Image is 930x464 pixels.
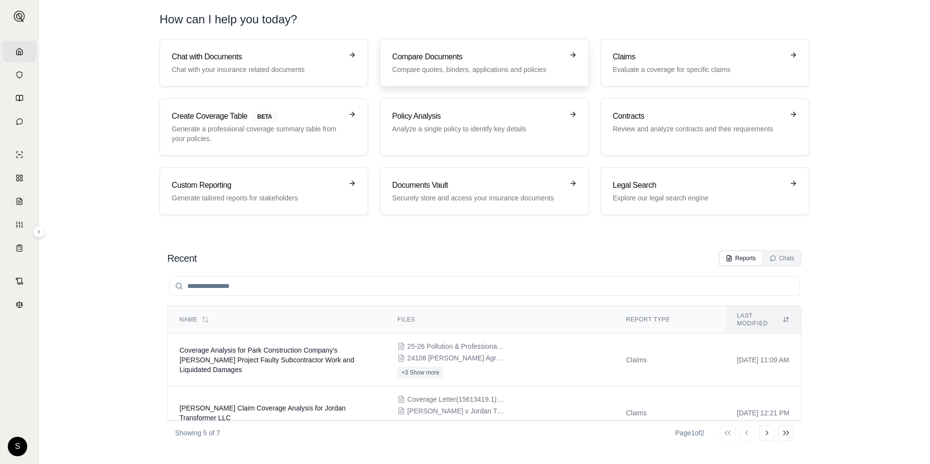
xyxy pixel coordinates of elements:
button: +3 Show more [397,367,443,378]
a: ClaimsEvaluate a coverage for specific claims [601,39,809,87]
td: Claims [614,334,725,387]
span: Joshua Svensson Claim Coverage Analysis for Jordan Transformer LLC [179,404,346,422]
p: Explore our legal search engine [613,193,784,203]
a: Chat with DocumentsChat with your insurance related documents [160,39,368,87]
p: Chat with your insurance related documents [172,65,342,74]
div: Chats [769,254,794,262]
span: Svensson v Jordan Transformer.pdf [407,406,504,416]
div: S [8,437,27,456]
h3: Create Coverage Table [172,110,342,122]
span: 25-26 Pollution & Professional Liability Policy.PDF [407,341,504,351]
a: Single Policy [2,144,36,165]
div: Last modified [737,312,789,327]
h3: Custom Reporting [172,179,342,191]
div: Name [179,316,374,323]
span: BETA [251,111,278,122]
h1: How can I help you today? [160,12,297,27]
img: Expand sidebar [14,11,25,22]
h3: Compare Documents [392,51,563,63]
button: Expand sidebar [10,7,29,26]
a: Prompt Library [2,88,36,109]
p: Securely store and access your insurance documents [392,193,563,203]
p: Generate tailored reports for stakeholders [172,193,342,203]
button: +4 Show more [397,420,443,431]
span: 24106 Perley Agreement_SIGNED.pdf [407,353,504,363]
h3: Documents Vault [392,179,563,191]
a: Contract Analysis [2,270,36,292]
th: Report Type [614,306,725,334]
a: Custom ReportingGenerate tailored reports for stakeholders [160,167,368,215]
button: Reports [720,251,762,265]
div: Reports [726,254,756,262]
a: Policy Comparisons [2,167,36,189]
a: Coverage Table [2,237,36,259]
a: Compare DocumentsCompare quotes, binders, applications and policies [380,39,589,87]
a: Custom Report [2,214,36,235]
h3: Chat with Documents [172,51,342,63]
p: Compare quotes, binders, applications and policies [392,65,563,74]
div: Page 1 of 2 [675,428,704,438]
a: Create Coverage TableBETAGenerate a professional coverage summary table from your policies. [160,98,368,156]
span: Coverage Analysis for Park Construction Company's Perley Project Faulty Subcontractor Work and Li... [179,346,354,374]
h3: Claims [613,51,784,63]
a: Legal SearchExplore our legal search engine [601,167,809,215]
button: Chats [764,251,800,265]
h2: Recent [167,251,197,265]
button: Expand sidebar [33,226,45,238]
a: Home [2,41,36,62]
p: Analyze a single policy to identify key details [392,124,563,134]
span: Coverage Letter(15613419.1).pdf [407,394,504,404]
a: Legal Search Engine [2,294,36,315]
td: [DATE] 11:09 AM [725,334,801,387]
a: ContractsReview and analyze contracts and their requirements [601,98,809,156]
p: Showing 5 of 7 [175,428,220,438]
td: [DATE] 12:21 PM [725,387,801,440]
h3: Legal Search [613,179,784,191]
h3: Policy Analysis [392,110,563,122]
p: Generate a professional coverage summary table from your policies. [172,124,342,143]
a: Documents Vault [2,64,36,86]
td: Claims [614,387,725,440]
a: Policy AnalysisAnalyze a single policy to identify key details [380,98,589,156]
a: Documents VaultSecurely store and access your insurance documents [380,167,589,215]
h3: Contracts [613,110,784,122]
p: Evaluate a coverage for specific claims [613,65,784,74]
p: Review and analyze contracts and their requirements [613,124,784,134]
a: Claim Coverage [2,191,36,212]
th: Files [386,306,614,334]
a: Chat [2,111,36,132]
